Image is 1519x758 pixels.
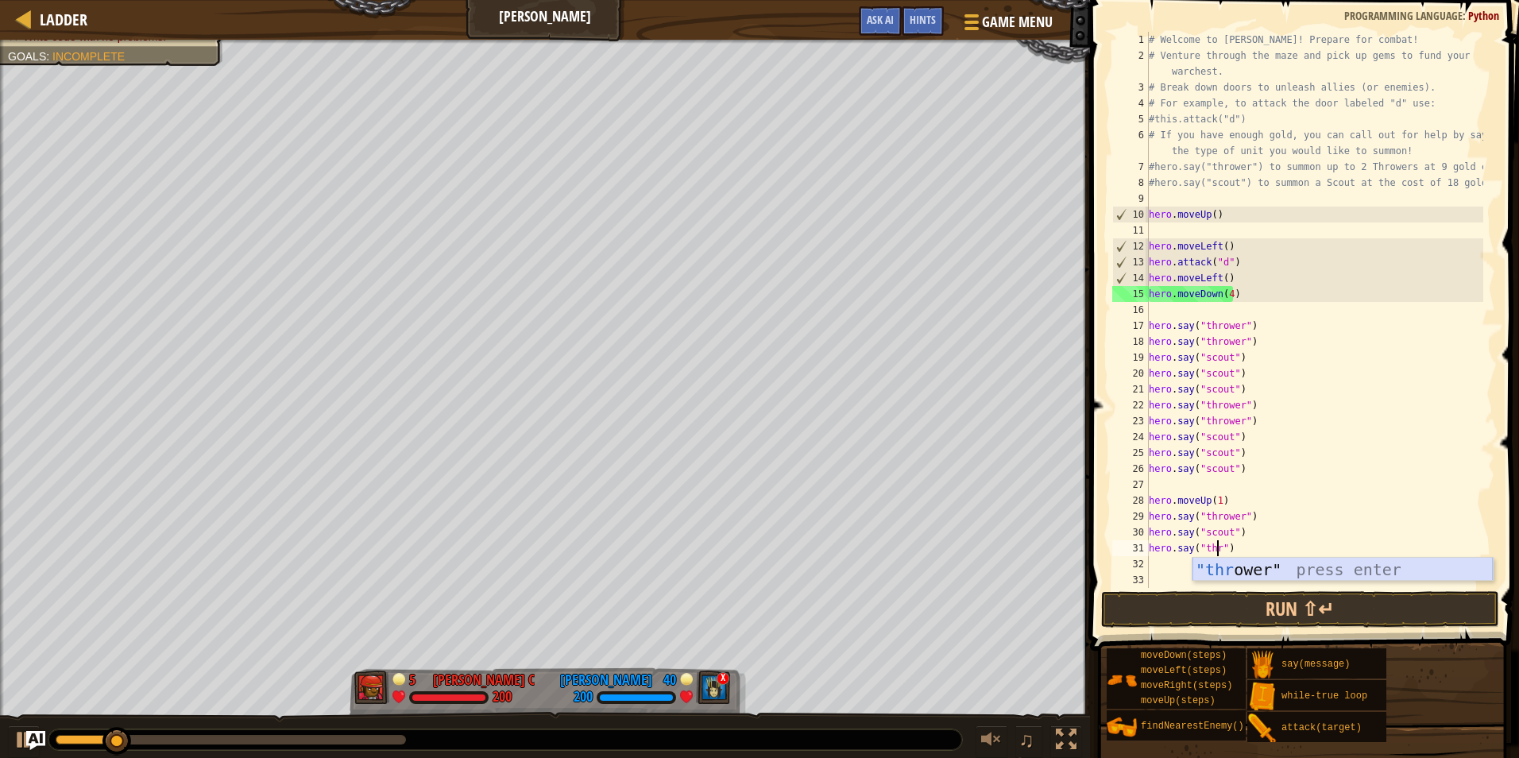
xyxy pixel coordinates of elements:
[1247,714,1277,744] img: portrait.png
[1018,728,1034,752] span: ♫
[1468,8,1499,23] span: Python
[354,671,389,704] img: thang_avatar_frame.png
[1015,725,1042,758] button: ♫
[867,12,894,27] span: Ask AI
[1112,540,1149,556] div: 31
[1112,302,1149,318] div: 16
[26,731,45,750] button: Ask AI
[1113,270,1149,286] div: 14
[982,12,1053,33] span: Game Menu
[1141,680,1232,691] span: moveRight(steps)
[1112,493,1149,509] div: 28
[1112,318,1149,334] div: 17
[1112,191,1149,207] div: 9
[1112,48,1149,79] div: 2
[1141,695,1216,706] span: moveUp(steps)
[433,670,535,690] div: [PERSON_NAME] C
[1112,175,1149,191] div: 8
[409,670,425,684] div: 5
[1112,111,1149,127] div: 5
[1107,712,1137,742] img: portrait.png
[560,670,652,690] div: [PERSON_NAME]
[1112,397,1149,413] div: 22
[1344,8,1463,23] span: Programming language
[1101,591,1499,628] button: Run ⇧↵
[1463,8,1468,23] span: :
[1050,725,1082,758] button: Toggle fullscreen
[1112,572,1149,588] div: 33
[1281,722,1362,733] span: attack(target)
[1141,650,1227,661] span: moveDown(steps)
[1112,429,1149,445] div: 24
[1112,159,1149,175] div: 7
[493,690,512,705] div: 200
[1112,445,1149,461] div: 25
[1281,659,1350,670] span: say(message)
[1112,79,1149,95] div: 3
[1112,588,1149,604] div: 34
[1113,207,1149,222] div: 10
[1112,461,1149,477] div: 26
[1112,32,1149,48] div: 1
[1247,650,1277,680] img: portrait.png
[696,671,731,704] img: thang_avatar_frame.png
[1112,95,1149,111] div: 4
[1112,556,1149,572] div: 32
[717,672,729,685] div: x
[1112,381,1149,397] div: 21
[1113,254,1149,270] div: 13
[952,6,1062,44] button: Game Menu
[1141,721,1244,732] span: findNearestEnemy()
[910,12,936,27] span: Hints
[8,50,46,63] span: Goals
[1112,524,1149,540] div: 30
[1113,238,1149,254] div: 12
[1112,222,1149,238] div: 11
[976,725,1007,758] button: Adjust volume
[8,725,40,758] button: Ctrl + P: Play
[1112,413,1149,429] div: 23
[1112,350,1149,365] div: 19
[1112,286,1149,302] div: 15
[574,690,593,705] div: 200
[1112,334,1149,350] div: 18
[1141,665,1227,676] span: moveLeft(steps)
[1107,665,1137,695] img: portrait.png
[660,670,676,684] div: 40
[1112,477,1149,493] div: 27
[1281,690,1367,702] span: while-true loop
[52,50,125,63] span: Incomplete
[32,9,87,30] a: Ladder
[40,9,87,30] span: Ladder
[859,6,902,36] button: Ask AI
[1247,682,1277,712] img: portrait.png
[46,50,52,63] span: :
[1112,509,1149,524] div: 29
[1112,365,1149,381] div: 20
[1112,127,1149,159] div: 6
